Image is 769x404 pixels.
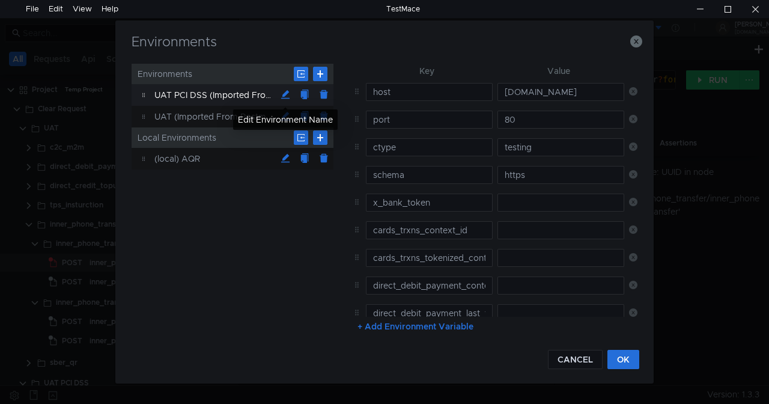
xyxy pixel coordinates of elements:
[233,109,338,130] div: Edit Environment Name
[132,64,333,84] div: Environments
[130,35,639,49] h3: Environments
[361,64,493,78] th: Key
[132,127,333,148] div: Local Environments
[154,84,276,106] div: UAT PCI DSS (Imported From Postman)
[154,106,276,127] div: UAT (Imported From Postman)
[493,64,624,78] th: Value
[154,148,276,170] div: (local) AQR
